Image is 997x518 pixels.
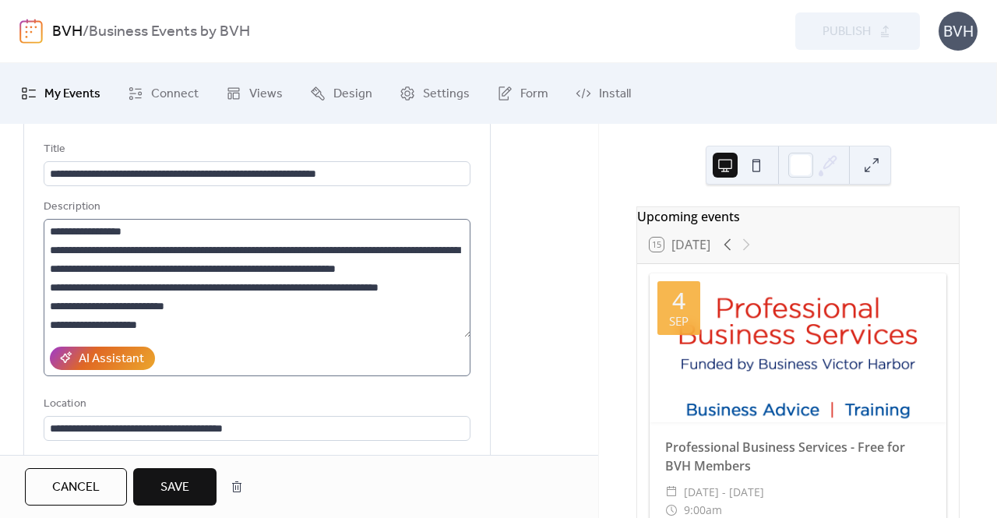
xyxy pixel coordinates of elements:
[151,82,199,107] span: Connect
[44,82,100,107] span: My Events
[79,350,144,368] div: AI Assistant
[669,315,689,327] div: Sep
[83,17,89,47] b: /
[133,468,217,506] button: Save
[599,82,631,107] span: Install
[62,453,160,472] span: Link to Google Maps
[44,198,467,217] div: Description
[665,439,905,474] a: Professional Business Services - Free for BVH Members
[44,112,123,131] span: Event details
[89,17,250,47] b: Business Events by BVH
[52,17,83,47] a: BVH
[672,289,685,312] div: 4
[485,69,560,118] a: Form
[214,69,294,118] a: Views
[388,69,481,118] a: Settings
[19,19,43,44] img: logo
[333,82,372,107] span: Design
[9,69,112,118] a: My Events
[939,12,978,51] div: BVH
[44,140,467,159] div: Title
[116,69,210,118] a: Connect
[50,347,155,370] button: AI Assistant
[160,478,189,497] span: Save
[25,468,127,506] button: Cancel
[684,483,764,502] span: [DATE] - [DATE]
[44,395,467,414] div: Location
[665,483,678,502] div: ​
[249,82,283,107] span: Views
[298,69,384,118] a: Design
[520,82,548,107] span: Form
[564,69,643,118] a: Install
[52,478,100,497] span: Cancel
[423,82,470,107] span: Settings
[637,207,959,226] div: Upcoming events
